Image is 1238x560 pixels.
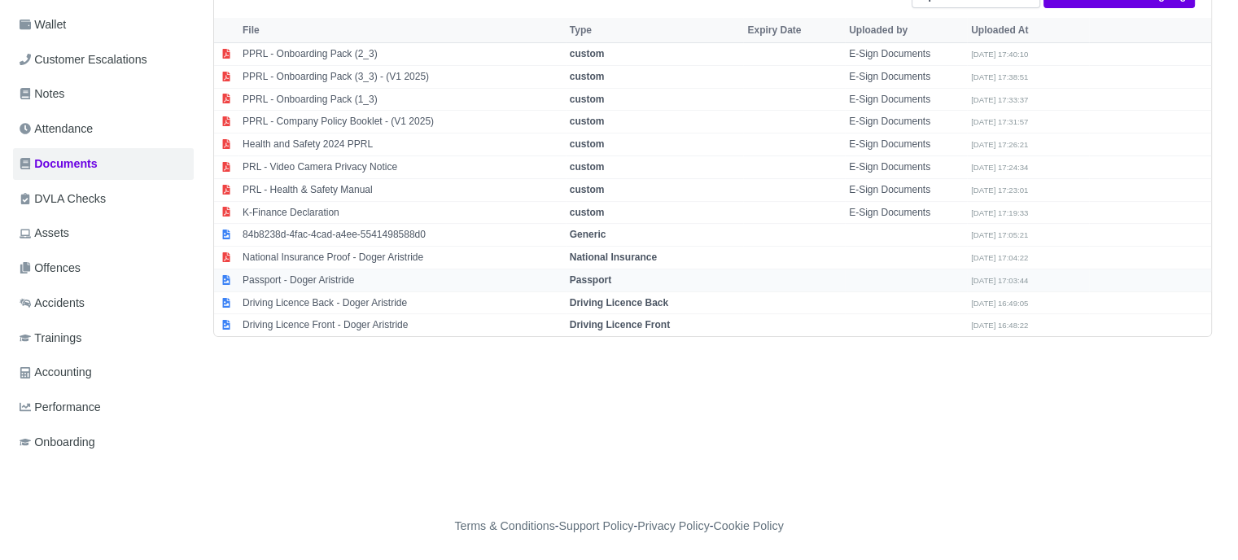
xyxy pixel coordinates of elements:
[13,183,194,215] a: DVLA Checks
[13,113,194,145] a: Attendance
[845,65,967,88] td: E-Sign Documents
[20,190,106,208] span: DVLA Checks
[238,314,566,336] td: Driving Licence Front - Doger Aristride
[845,111,967,133] td: E-Sign Documents
[570,274,611,286] strong: Passport
[971,253,1028,262] small: [DATE] 17:04:22
[570,138,605,150] strong: custom
[238,88,566,111] td: PPRL - Onboarding Pack (1_3)
[13,357,194,388] a: Accounting
[971,208,1028,217] small: [DATE] 17:19:33
[13,148,194,180] a: Documents
[845,178,967,201] td: E-Sign Documents
[13,322,194,354] a: Trainings
[845,42,967,65] td: E-Sign Documents
[570,319,670,330] strong: Driving Licence Front
[971,276,1028,285] small: [DATE] 17:03:44
[13,217,194,249] a: Assets
[155,517,1083,536] div: - - -
[20,224,69,243] span: Assets
[570,71,605,82] strong: custom
[570,94,605,105] strong: custom
[971,50,1028,59] small: [DATE] 17:40:10
[238,155,566,178] td: PRL - Video Camera Privacy Notice
[20,120,93,138] span: Attendance
[20,15,66,34] span: Wallet
[566,18,744,42] th: Type
[238,224,566,247] td: 84b8238d-4fac-4cad-a4ee-5541498588d0
[967,18,1089,42] th: Uploaded At
[559,519,634,532] a: Support Policy
[971,117,1028,126] small: [DATE] 17:31:57
[971,299,1028,308] small: [DATE] 16:49:05
[845,155,967,178] td: E-Sign Documents
[13,9,194,41] a: Wallet
[570,161,605,173] strong: custom
[971,163,1028,172] small: [DATE] 17:24:34
[13,392,194,423] a: Performance
[454,519,554,532] a: Terms & Conditions
[971,321,1028,330] small: [DATE] 16:48:22
[238,269,566,291] td: Passport - Doger Aristride
[845,18,967,42] th: Uploaded by
[845,201,967,224] td: E-Sign Documents
[971,95,1028,104] small: [DATE] 17:33:37
[238,111,566,133] td: PPRL - Company Policy Booklet - (V1 2025)
[845,88,967,111] td: E-Sign Documents
[238,18,566,42] th: File
[845,133,967,156] td: E-Sign Documents
[570,48,605,59] strong: custom
[570,252,657,263] strong: National Insurance
[20,50,147,69] span: Customer Escalations
[20,259,81,278] span: Offences
[570,297,668,308] strong: Driving Licence Back
[238,178,566,201] td: PRL - Health & Safety Manual
[238,65,566,88] td: PPRL - Onboarding Pack (3_3) - (V1 2025)
[971,186,1028,195] small: [DATE] 17:23:01
[20,155,98,173] span: Documents
[13,78,194,110] a: Notes
[238,247,566,269] td: National Insurance Proof - Doger Aristride
[13,427,194,458] a: Onboarding
[13,252,194,284] a: Offences
[20,329,81,348] span: Trainings
[20,363,92,382] span: Accounting
[713,519,783,532] a: Cookie Policy
[238,133,566,156] td: Health and Safety 2024 PPRL
[570,207,605,218] strong: custom
[13,44,194,76] a: Customer Escalations
[1157,482,1238,560] iframe: Chat Widget
[971,72,1028,81] small: [DATE] 17:38:51
[570,184,605,195] strong: custom
[13,287,194,319] a: Accidents
[20,398,101,417] span: Performance
[743,18,845,42] th: Expiry Date
[570,229,606,240] strong: Generic
[20,85,64,103] span: Notes
[238,291,566,314] td: Driving Licence Back - Doger Aristride
[238,42,566,65] td: PPRL - Onboarding Pack (2_3)
[971,140,1028,149] small: [DATE] 17:26:21
[238,201,566,224] td: K-Finance Declaration
[20,433,95,452] span: Onboarding
[570,116,605,127] strong: custom
[637,519,710,532] a: Privacy Policy
[20,294,85,313] span: Accidents
[971,230,1028,239] small: [DATE] 17:05:21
